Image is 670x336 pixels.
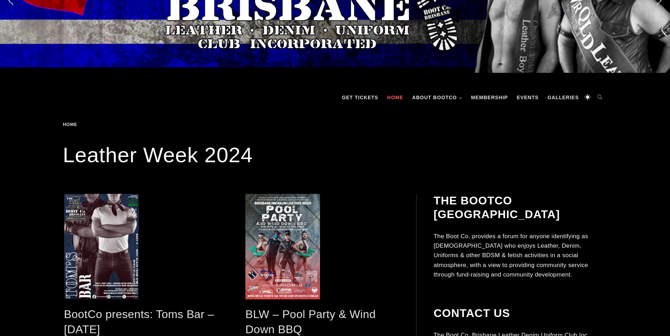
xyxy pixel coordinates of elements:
h2: Contact Us [433,306,606,320]
p: The Boot Co. provides a forum for anyone identifying as [DEMOGRAPHIC_DATA] who enjoys Leather, De... [433,232,606,279]
a: BootCo presents: Toms Bar – [DATE] [64,308,214,336]
a: About BootCo [409,87,466,108]
a: Galleries [544,87,582,108]
a: Membership [468,87,512,108]
h1: Leather Week 2024 [63,141,607,169]
div: Breadcrumbs [63,122,141,127]
a: Home [384,87,407,108]
a: GET TICKETS [338,87,382,108]
a: Home [63,122,80,127]
a: Events [513,87,542,108]
a: BLW – Pool Party & Wind Down BBQ [245,308,376,336]
h2: The BootCo [GEOGRAPHIC_DATA] [433,194,606,221]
